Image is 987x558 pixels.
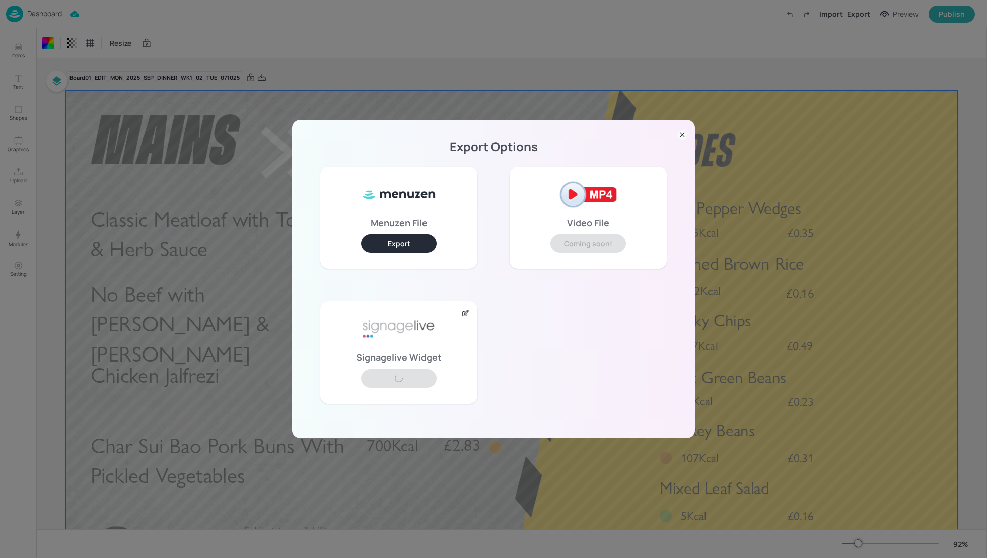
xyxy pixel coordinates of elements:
img: signage-live-aafa7296.png [361,309,437,350]
p: Export Options [304,143,683,150]
p: Menuzen File [371,219,428,226]
p: Video File [567,219,609,226]
p: Signagelive Widget [356,354,442,361]
img: mp4-2af2121e.png [550,175,626,215]
button: Export [361,234,437,253]
img: ml8WC8f0XxQ8HKVnnVUe7f5Gv1vbApsJzyFa2MjOoB8SUy3kBkfteYo5TIAmtfcjWXsj8oHYkuYqrJRUn+qckOrNdzmSzIzkA... [361,175,437,215]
